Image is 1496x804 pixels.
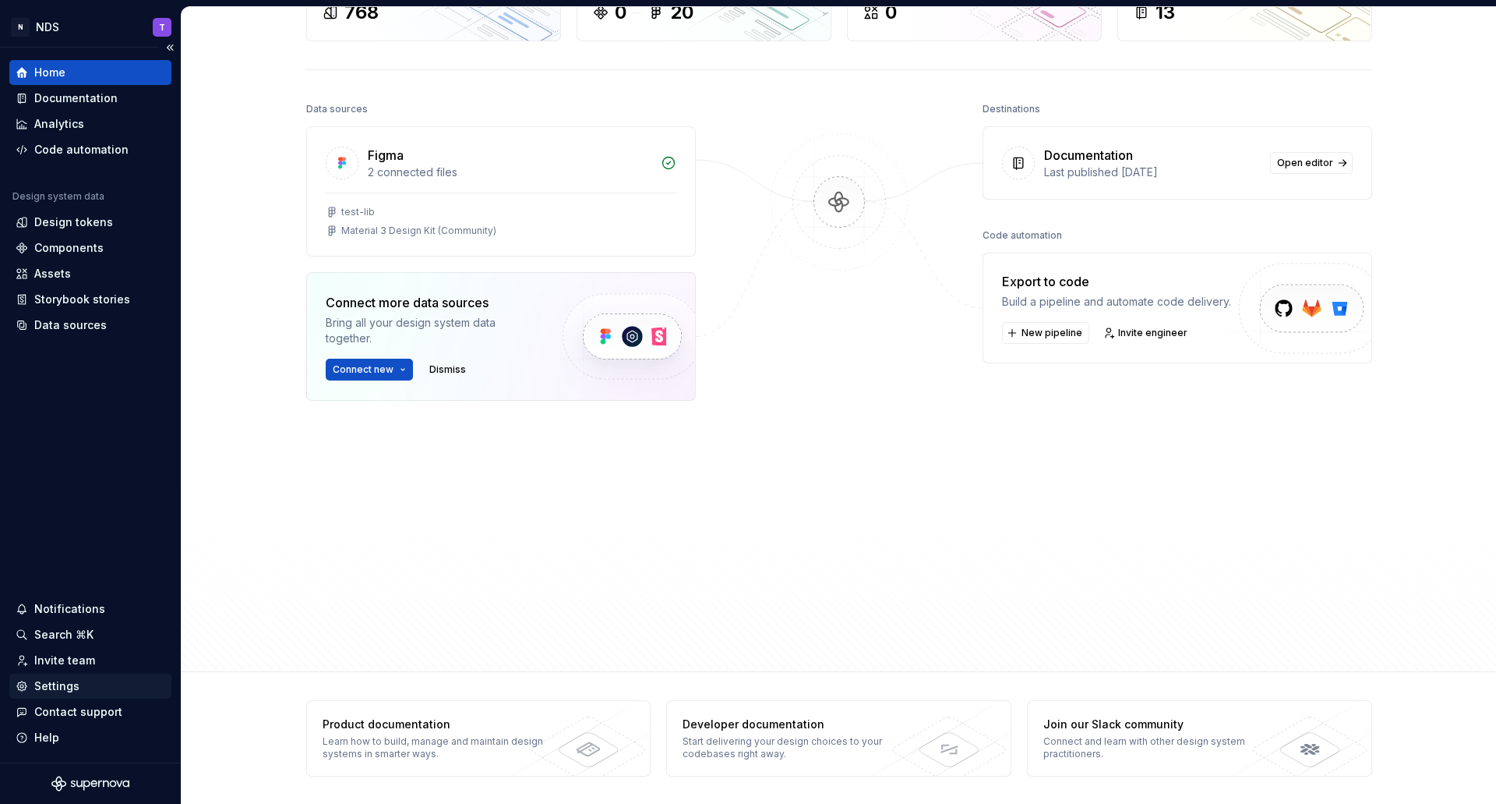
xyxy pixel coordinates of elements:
[34,240,104,256] div: Components
[1099,322,1194,344] a: Invite engineer
[341,225,496,237] div: Material 3 Design Kit (Community)
[683,735,909,760] div: Start delivering your design choices to your codebases right away.
[34,65,65,80] div: Home
[9,261,171,286] a: Assets
[34,627,93,643] div: Search ⌘K
[9,86,171,111] a: Documentation
[9,236,171,260] a: Components
[34,116,84,132] div: Analytics
[9,597,171,622] button: Notifications
[9,112,171,136] a: Analytics
[341,206,375,218] div: test-lib
[323,735,549,760] div: Learn how to build, manage and maintain design systems in smarter ways.
[9,210,171,235] a: Design tokens
[34,266,71,282] div: Assets
[9,700,171,724] button: Contact support
[34,601,105,617] div: Notifications
[983,225,1062,246] div: Code automation
[11,18,30,37] div: N
[1002,272,1231,291] div: Export to code
[1021,327,1082,339] span: New pipeline
[9,287,171,312] a: Storybook stories
[34,142,129,158] div: Code automation
[1043,717,1270,732] div: Join our Slack community
[34,292,130,307] div: Storybook stories
[368,146,404,165] div: Figma
[368,165,651,180] div: 2 connected files
[9,60,171,85] a: Home
[1002,294,1231,310] div: Build a pipeline and automate code delivery.
[34,317,107,333] div: Data sources
[34,90,118,106] div: Documentation
[1277,157,1333,169] span: Open editor
[3,10,178,44] button: NNDST
[1118,327,1187,339] span: Invite engineer
[9,674,171,699] a: Settings
[326,293,536,312] div: Connect more data sources
[306,700,651,777] a: Product documentationLearn how to build, manage and maintain design systems in smarter ways.
[34,730,59,746] div: Help
[429,363,466,376] span: Dismiss
[1044,146,1133,165] div: Documentation
[326,315,536,346] div: Bring all your design system data together.
[323,717,549,732] div: Product documentation
[9,137,171,162] a: Code automation
[12,190,104,203] div: Design system data
[422,359,473,381] button: Dismiss
[306,98,368,120] div: Data sources
[326,359,413,381] button: Connect new
[683,717,909,732] div: Developer documentation
[1044,165,1261,180] div: Last published [DATE]
[34,678,79,694] div: Settings
[51,776,129,792] svg: Supernova Logo
[9,648,171,673] a: Invite team
[159,21,165,34] div: T
[1002,322,1089,344] button: New pipeline
[159,37,181,58] button: Collapse sidebar
[306,126,696,257] a: Figma2 connected filestest-libMaterial 3 Design Kit (Community)
[333,363,393,376] span: Connect new
[1043,735,1270,760] div: Connect and learn with other design system practitioners.
[34,653,95,668] div: Invite team
[9,622,171,647] button: Search ⌘K
[34,704,122,720] div: Contact support
[34,214,113,230] div: Design tokens
[1270,152,1353,174] a: Open editor
[9,725,171,750] button: Help
[1027,700,1372,777] a: Join our Slack communityConnect and learn with other design system practitioners.
[9,313,171,338] a: Data sources
[36,19,59,35] div: NDS
[983,98,1040,120] div: Destinations
[666,700,1011,777] a: Developer documentationStart delivering your design choices to your codebases right away.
